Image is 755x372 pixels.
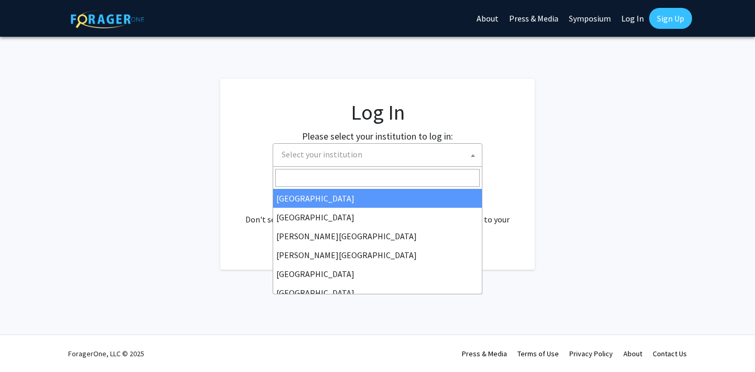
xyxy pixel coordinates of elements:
[273,264,482,283] li: [GEOGRAPHIC_DATA]
[68,335,144,372] div: ForagerOne, LLC © 2025
[273,246,482,264] li: [PERSON_NAME][GEOGRAPHIC_DATA]
[241,100,514,125] h1: Log In
[302,129,453,143] label: Please select your institution to log in:
[517,349,559,358] a: Terms of Use
[623,349,642,358] a: About
[273,208,482,227] li: [GEOGRAPHIC_DATA]
[273,227,482,246] li: [PERSON_NAME][GEOGRAPHIC_DATA]
[8,325,45,364] iframe: Chat
[273,283,482,302] li: [GEOGRAPHIC_DATA]
[282,149,362,160] span: Select your institution
[649,8,692,29] a: Sign Up
[273,189,482,208] li: [GEOGRAPHIC_DATA]
[241,188,514,238] div: No account? . Don't see your institution? about bringing ForagerOne to your institution.
[462,349,507,358] a: Press & Media
[273,143,482,167] span: Select your institution
[277,144,482,165] span: Select your institution
[71,10,144,28] img: ForagerOne Logo
[275,169,480,187] input: Search
[569,349,613,358] a: Privacy Policy
[653,349,687,358] a: Contact Us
